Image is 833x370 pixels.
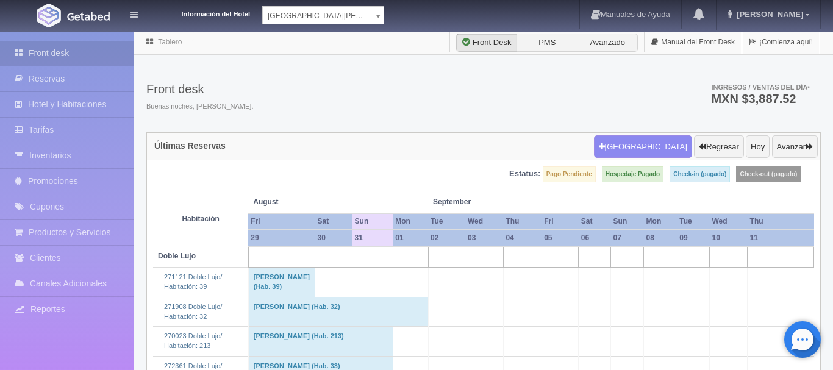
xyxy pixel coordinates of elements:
th: Sun [352,213,393,230]
label: Front Desk [456,34,517,52]
label: Estatus: [509,168,540,180]
img: Getabed [37,4,61,27]
th: 04 [503,230,542,246]
label: PMS [517,34,577,52]
th: Sat [579,213,611,230]
th: 29 [248,230,315,246]
th: Thu [503,213,542,230]
a: Tablero [158,38,182,46]
dt: Información del Hotel [152,6,250,20]
a: 271908 Doble Lujo/Habitación: 32 [164,303,222,320]
th: Thu [748,213,814,230]
span: Buenas noches, [PERSON_NAME]. [146,102,253,112]
th: 06 [579,230,611,246]
th: 10 [710,230,748,246]
a: 271121 Doble Lujo/Habitación: 39 [164,273,222,290]
a: Manual del Front Desk [645,30,742,54]
th: Fri [542,213,579,230]
img: Getabed [67,12,110,21]
span: September [433,197,498,207]
strong: Habitación [182,215,219,223]
button: [GEOGRAPHIC_DATA] [594,135,692,158]
th: Fri [248,213,315,230]
th: 11 [748,230,814,246]
th: Sun [611,213,644,230]
td: [PERSON_NAME] (Hab. 213) [248,327,393,356]
th: 30 [315,230,352,246]
th: 03 [465,230,503,246]
h3: Front desk [146,82,253,96]
th: Tue [428,213,465,230]
th: Wed [465,213,503,230]
label: Check-in (pagado) [670,166,730,182]
th: 05 [542,230,579,246]
th: 02 [428,230,465,246]
a: [GEOGRAPHIC_DATA][PERSON_NAME] [262,6,384,24]
a: 270023 Doble Lujo/Habitación: 213 [164,332,222,349]
label: Pago Pendiente [543,166,596,182]
h4: Últimas Reservas [154,141,226,151]
td: [PERSON_NAME] (Hab. 32) [248,297,428,326]
span: August [253,197,347,207]
span: Ingresos / Ventas del día [711,84,810,91]
th: Sat [315,213,352,230]
th: 09 [677,230,709,246]
label: Avanzado [577,34,638,52]
th: Mon [393,213,428,230]
th: Mon [644,213,677,230]
h3: MXN $3,887.52 [711,93,810,105]
b: Doble Lujo [158,252,196,260]
label: Check-out (pagado) [736,166,801,182]
span: [GEOGRAPHIC_DATA][PERSON_NAME] [268,7,368,25]
a: ¡Comienza aquí! [742,30,820,54]
th: Tue [677,213,709,230]
th: 01 [393,230,428,246]
button: Regresar [694,135,743,158]
td: [PERSON_NAME] (Hab. 39) [248,268,315,297]
th: 31 [352,230,393,246]
button: Avanzar [772,135,818,158]
th: 08 [644,230,677,246]
label: Hospedaje Pagado [602,166,663,182]
span: [PERSON_NAME] [734,10,803,19]
th: 07 [611,230,644,246]
th: Wed [710,213,748,230]
button: Hoy [746,135,770,158]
